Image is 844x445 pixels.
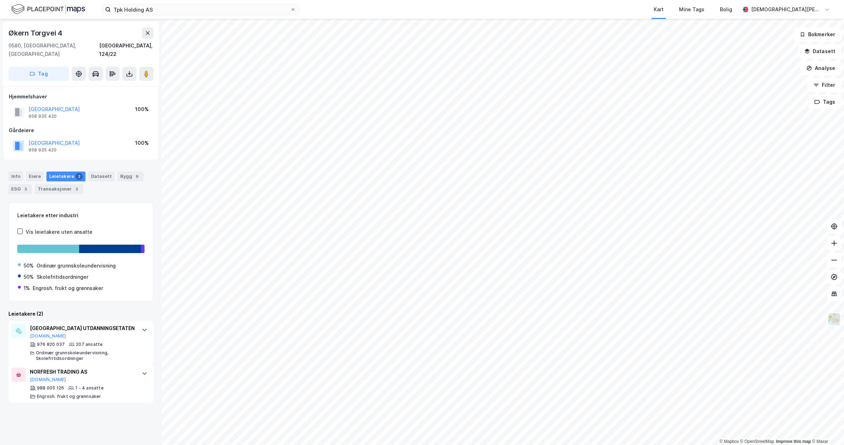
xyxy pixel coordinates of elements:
div: Ordinær grunnskoleundervisning [37,262,116,270]
div: Info [8,172,23,181]
div: 3 [22,186,29,193]
div: 988 005 126 [37,385,64,391]
div: Engrosh. frukt og grønnsaker [33,284,103,292]
div: 50% [24,273,34,281]
div: Bygg [117,172,143,181]
img: Z [827,312,841,326]
div: Leietakere (2) [8,310,153,318]
div: [GEOGRAPHIC_DATA], 124/22 [99,41,153,58]
div: 976 820 037 [37,342,65,347]
div: Eiere [26,172,44,181]
iframe: Chat Widget [809,411,844,445]
a: OpenStreetMap [740,439,774,444]
div: 2 [76,173,83,180]
div: 0580, [GEOGRAPHIC_DATA], [GEOGRAPHIC_DATA] [8,41,99,58]
div: 958 935 420 [28,114,57,119]
div: 3 [73,186,80,193]
div: Hjemmelshaver [9,92,153,101]
div: 100% [135,139,149,147]
div: Leietakere etter industri [17,211,145,220]
div: 50% [24,262,34,270]
div: Datasett [88,172,115,181]
div: Engrosh. frukt og grønnsaker [37,394,101,399]
div: [DEMOGRAPHIC_DATA][PERSON_NAME] [751,5,821,14]
img: logo.f888ab2527a4732fd821a326f86c7f29.svg [11,3,85,15]
div: Transaksjoner [35,184,83,194]
button: Tags [808,95,841,109]
input: Søk på adresse, matrikkel, gårdeiere, leietakere eller personer [111,4,290,15]
div: 1 - 4 ansatte [75,385,104,391]
div: [GEOGRAPHIC_DATA] UTDANNINGSETATEN [30,324,135,333]
div: NORFRESH TRADING AS [30,368,135,376]
div: Bolig [720,5,732,14]
div: Ordinær grunnskoleundervisning, Skolefritidsordninger [36,350,135,361]
div: Skolefritidsordninger [37,273,88,281]
button: Filter [807,78,841,92]
div: ESG [8,184,32,194]
button: Analyse [800,61,841,75]
div: 9 [134,173,141,180]
button: [DOMAIN_NAME] [30,333,66,339]
div: Leietakere [46,172,85,181]
div: Kart [654,5,664,14]
div: 100% [135,105,149,114]
div: Gårdeiere [9,126,153,135]
div: 1% [24,284,30,292]
div: Vis leietakere uten ansatte [26,228,92,236]
button: Bokmerker [794,27,841,41]
div: 958 935 420 [28,147,57,153]
div: Mine Tags [679,5,704,14]
div: 207 ansatte [76,342,103,347]
button: Tag [8,67,69,81]
button: Datasett [798,44,841,58]
a: Improve this map [776,439,811,444]
a: Mapbox [720,439,739,444]
button: [DOMAIN_NAME] [30,377,66,382]
div: Økern Torgvei 4 [8,27,64,39]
